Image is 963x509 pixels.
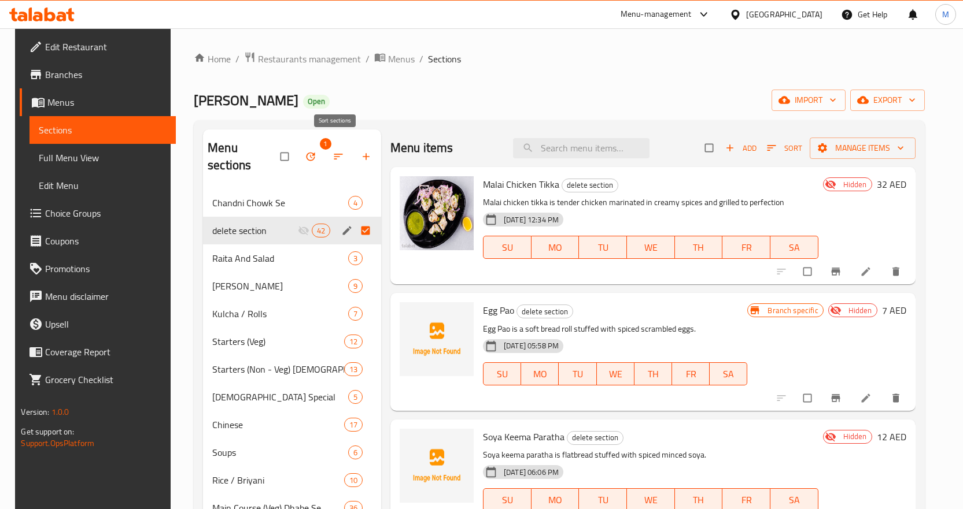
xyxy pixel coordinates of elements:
span: Hidden [839,431,872,442]
a: Menu disclaimer [20,283,176,310]
button: MO [521,362,559,385]
li: / [366,52,370,66]
span: Bulk update [298,144,326,169]
a: Edit Restaurant [20,33,176,61]
span: Raita And Salad [212,251,348,265]
span: Starters (Non - Veg) [DEMOGRAPHIC_DATA] Favorite [212,362,344,376]
span: [DATE] 05:58 PM [499,340,563,351]
div: delete section42edit [203,217,381,244]
span: Sort items [759,139,810,157]
span: Edit Restaurant [45,40,167,54]
div: [PERSON_NAME]9 [203,272,381,300]
div: Starters (Non - Veg) [DEMOGRAPHIC_DATA] Favorite13 [203,355,381,383]
a: Coverage Report [20,338,176,366]
button: delete [883,259,911,284]
div: items [348,307,363,321]
input: search [513,138,650,158]
span: TH [639,366,667,382]
span: MO [536,239,575,256]
div: Menu-management [621,8,692,21]
div: items [348,445,363,459]
button: TH [634,362,672,385]
a: Support.OpsPlatform [21,436,94,451]
span: Manage items [819,141,906,155]
span: [DEMOGRAPHIC_DATA] Special [212,390,348,404]
span: Coverage Report [45,345,167,359]
button: WE [627,236,675,259]
span: Grocery Checklist [45,373,167,387]
button: SA [770,236,818,259]
span: Add [725,142,757,155]
span: delete section [567,431,623,444]
div: Chinese [212,418,344,432]
span: Egg Pao [483,302,514,319]
button: FR [672,362,710,385]
span: Rice / Briyani [212,473,344,487]
div: items [348,390,363,404]
img: Soya Keema Paratha [400,429,474,503]
span: Restaurants management [258,52,361,66]
a: Coupons [20,227,176,255]
h2: Menu items [390,139,453,157]
div: Chandni Chowk Se4 [203,189,381,217]
span: Select section [698,137,722,159]
span: TU [584,492,622,508]
button: SU [483,362,521,385]
h6: 12 AED [877,429,906,445]
div: delete section [516,304,573,318]
span: Edit Menu [39,179,167,192]
h6: 7 AED [882,302,906,318]
span: MO [526,366,554,382]
h2: Menu sections [208,139,281,174]
span: 7 [349,309,362,319]
span: 12 [345,336,362,347]
button: TH [675,236,723,259]
span: Coupons [45,234,167,248]
span: Hidden [839,179,872,190]
div: Pajji Special [212,390,348,404]
a: Menus [374,51,415,66]
span: 10 [345,475,362,486]
span: Promotions [45,262,167,276]
div: Starters (Veg)12 [203,328,381,355]
div: items [348,196,363,210]
span: MO [536,492,575,508]
li: / [419,52,423,66]
span: delete section [517,305,573,318]
h6: 32 AED [877,176,906,192]
span: TH [680,492,718,508]
button: edit [340,223,357,238]
p: Soya keema paratha is flatbread stuffed with spiced minced soya. [483,448,818,462]
span: Malai Chicken Tikka [483,176,559,193]
span: SU [488,239,527,256]
p: Malai chicken tikka is tender chicken marinated in creamy spices and grilled to perfection [483,195,818,210]
button: Manage items [810,138,916,159]
span: delete section [212,224,298,237]
div: items [344,418,363,432]
span: Choice Groups [45,206,167,220]
span: Starters (Veg) [212,335,344,348]
span: [PERSON_NAME] [212,279,348,293]
span: FR [677,366,705,382]
span: Menus [388,52,415,66]
span: 42 [312,225,330,236]
span: SA [775,239,814,256]
span: 5 [349,392,362,403]
div: items [348,279,363,293]
p: Egg Pao is a soft bread roll stuffed with spiced scrambled eggs. [483,322,747,336]
span: SA [775,492,814,508]
span: 3 [349,253,362,264]
button: Sort [764,139,805,157]
span: Branches [45,68,167,81]
div: [DEMOGRAPHIC_DATA] Special5 [203,383,381,411]
button: MO [532,236,580,259]
span: 9 [349,281,362,292]
span: Hidden [844,305,877,316]
button: Add [722,139,759,157]
div: Raita And Salad3 [203,244,381,272]
div: Rice / Briyani10 [203,466,381,494]
span: delete section [562,179,618,192]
